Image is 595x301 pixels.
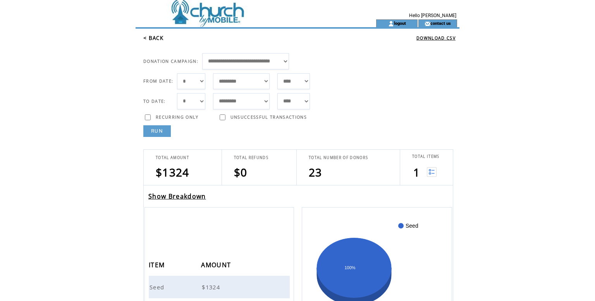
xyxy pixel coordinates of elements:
span: $1324 [202,283,222,291]
a: AMOUNT [201,262,233,267]
a: ITEM [149,262,167,267]
a: Show Breakdown [148,192,206,201]
text: Seed [406,223,418,229]
span: TO DATE: [143,99,166,104]
span: TOTAL REFUNDS [234,155,268,160]
span: Hello [PERSON_NAME] [409,13,456,18]
span: 23 [309,165,322,180]
a: contact us [430,21,451,26]
span: UNSUCCESSFUL TRANSACTIONS [230,114,307,120]
img: contact_us_icon.gif [425,21,430,27]
a: logout [394,21,406,26]
span: AMOUNT [201,259,233,273]
span: Seed [150,283,166,291]
span: TOTAL ITEMS [412,154,440,159]
img: account_icon.gif [388,21,394,27]
a: < BACK [143,35,163,42]
span: RECURRING ONLY [156,114,199,120]
span: DONATION CAMPAIGN: [143,59,198,64]
text: 100% [344,265,355,270]
span: TOTAL AMOUNT [156,155,189,160]
a: RUN [143,125,171,137]
span: ITEM [149,259,167,273]
a: DOWNLOAD CSV [416,35,456,41]
span: 1 [413,165,420,180]
span: $0 [234,165,248,180]
a: Seed [150,283,166,290]
span: $1324 [156,165,189,180]
span: FROM DATE: [143,78,173,84]
img: View list [427,167,437,177]
span: TOTAL NUMBER OF DONORS [309,155,368,160]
